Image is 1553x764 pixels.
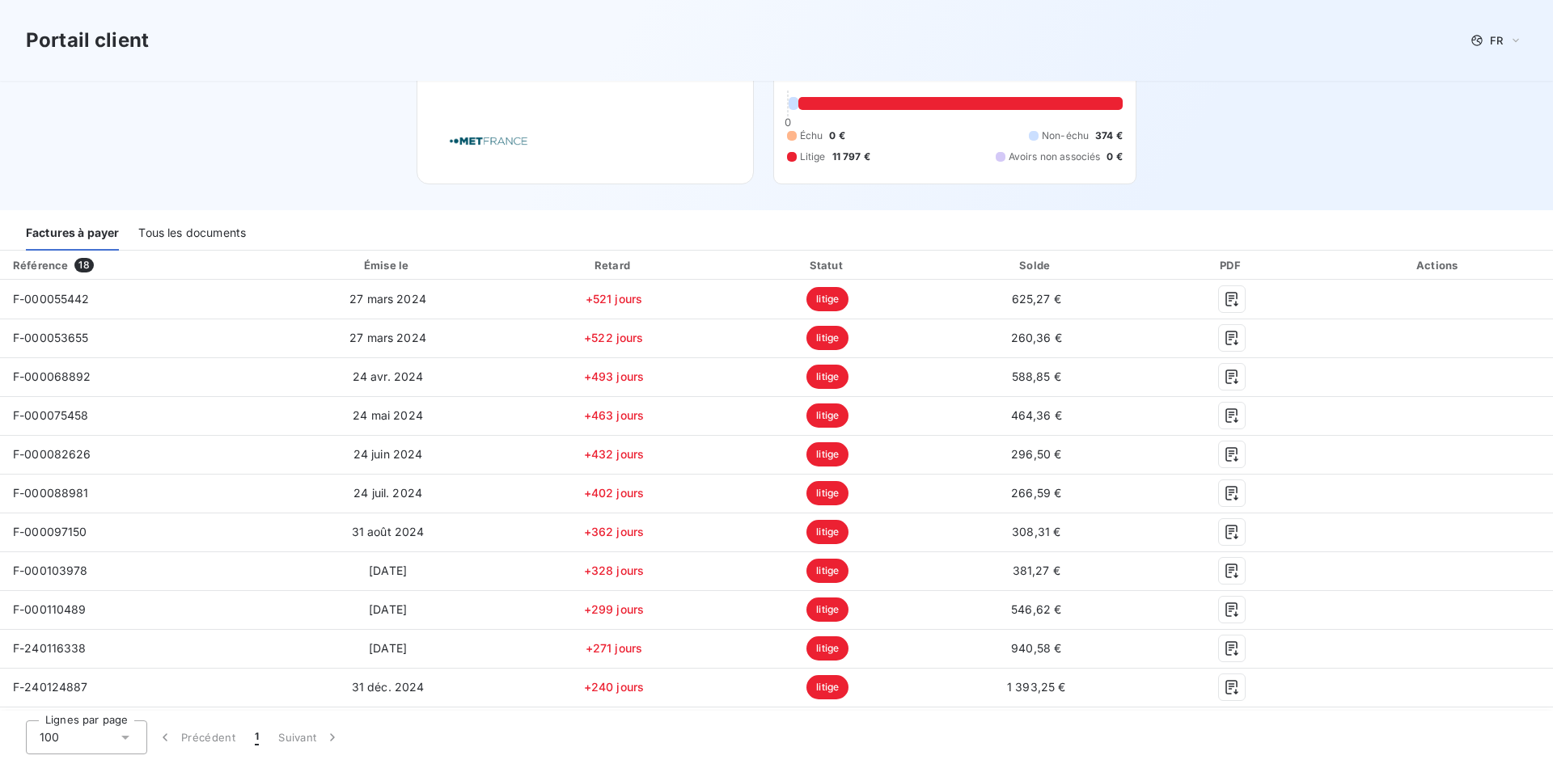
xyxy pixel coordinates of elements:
[353,408,423,422] span: 24 mai 2024
[806,442,848,466] span: litige
[369,602,407,616] span: [DATE]
[437,118,540,164] img: Company logo
[1327,257,1550,273] div: Actions
[806,520,848,544] span: litige
[584,602,645,616] span: +299 jours
[584,408,645,422] span: +463 jours
[13,641,87,655] span: F-240116338
[13,447,91,461] span: F-000082626
[13,602,87,616] span: F-000110489
[584,486,645,500] span: +402 jours
[584,680,645,694] span: +240 jours
[13,292,90,306] span: F-000055442
[352,525,425,538] span: 31 août 2024
[26,26,149,55] h3: Portail client
[1490,34,1503,47] span: FR
[586,641,643,655] span: +271 jours
[74,258,93,272] span: 18
[353,486,422,500] span: 24 juil. 2024
[806,481,848,505] span: litige
[584,525,645,538] span: +362 jours
[1011,641,1061,655] span: 940,58 €
[1012,292,1061,306] span: 625,27 €
[726,257,930,273] div: Statut
[1095,129,1123,143] span: 374 €
[349,292,426,306] span: 27 mars 2024
[1009,150,1101,164] span: Avoirs non associés
[806,559,848,583] span: litige
[349,331,426,344] span: 27 mars 2024
[806,636,848,661] span: litige
[800,129,823,143] span: Échu
[584,447,645,461] span: +432 jours
[147,720,245,754] button: Précédent
[1042,129,1089,143] span: Non-échu
[352,680,425,694] span: 31 déc. 2024
[13,331,89,344] span: F-000053655
[353,369,424,383] span: 24 avr. 2024
[1011,486,1061,500] span: 266,59 €
[800,150,826,164] span: Litige
[26,217,119,251] div: Factures à payer
[13,408,89,422] span: F-000075458
[1011,331,1062,344] span: 260,36 €
[13,259,68,272] div: Référence
[369,564,407,577] span: [DATE]
[584,369,645,383] span: +493 jours
[245,720,269,754] button: 1
[1143,257,1322,273] div: PDF
[832,150,870,164] span: 11 797 €
[829,129,844,143] span: 0 €
[1007,680,1066,694] span: 1 393,25 €
[584,331,644,344] span: +522 jours
[255,729,259,745] span: 1
[138,217,246,251] div: Tous les documents
[13,369,91,383] span: F-000068892
[937,257,1136,273] div: Solde
[1012,525,1060,538] span: 308,31 €
[1013,564,1060,577] span: 381,27 €
[1012,369,1061,383] span: 588,85 €
[40,729,59,745] span: 100
[806,597,848,622] span: litige
[1011,447,1061,461] span: 296,50 €
[13,680,88,694] span: F-240124887
[13,525,87,538] span: F-000097150
[1011,408,1062,422] span: 464,36 €
[1107,150,1122,164] span: 0 €
[509,257,719,273] div: Retard
[785,116,791,129] span: 0
[806,287,848,311] span: litige
[269,720,350,754] button: Suivant
[13,486,89,500] span: F-000088981
[1011,602,1061,616] span: 546,62 €
[369,641,407,655] span: [DATE]
[273,257,502,273] div: Émise le
[806,365,848,389] span: litige
[806,675,848,699] span: litige
[806,403,848,428] span: litige
[584,564,645,577] span: +328 jours
[586,292,643,306] span: +521 jours
[353,447,423,461] span: 24 juin 2024
[806,326,848,350] span: litige
[13,564,88,577] span: F-000103978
